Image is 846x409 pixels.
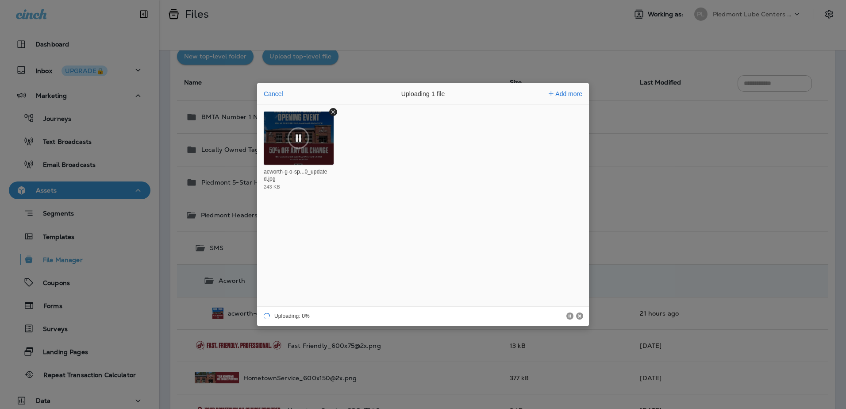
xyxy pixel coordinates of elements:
[555,90,582,97] span: Add more
[261,88,286,100] button: Cancel
[264,169,331,182] div: acworth-g-o-special-offers-header@2x-50_updated.jpg
[357,83,489,105] div: Uploading 1 file
[264,185,280,189] div: 243 KB
[576,313,583,320] button: Cancel
[286,126,311,150] button: Pause upload
[545,88,586,100] button: Add more files
[274,313,310,319] div: Uploading: 0%
[329,108,337,116] button: Remove file
[257,306,311,326] div: Uploading
[566,313,573,320] button: Pause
